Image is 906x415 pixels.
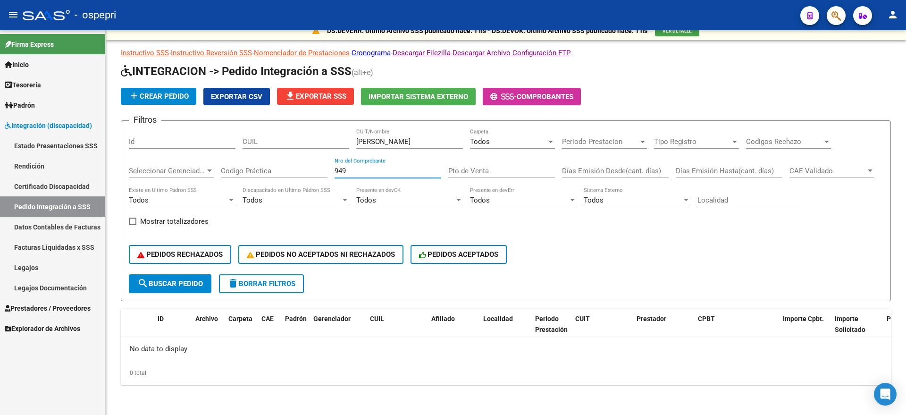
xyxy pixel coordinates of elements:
[137,250,223,259] span: PEDIDOS RECHAZADOS
[192,309,225,350] datatable-header-cell: Archivo
[694,309,779,350] datatable-header-cell: CPBT
[227,279,295,288] span: Borrar Filtros
[654,137,730,146] span: Tipo Registro
[746,137,822,146] span: Codigos Rechazo
[154,309,192,350] datatable-header-cell: ID
[352,68,373,77] span: (alt+e)
[129,196,149,204] span: Todos
[779,309,831,350] datatable-header-cell: Importe Cpbt.
[327,25,647,36] p: DS.DEVERR: Último Archivo SSS publicado hace: 1 hs - DS.DEVOK: Último Archivo SSS publicado hace:...
[225,309,258,350] datatable-header-cell: Carpeta
[313,315,351,322] span: Gerenciador
[361,88,476,105] button: Importar Sistema Externo
[121,88,196,105] button: Crear Pedido
[128,92,189,101] span: Crear Pedido
[140,216,209,227] span: Mostrar totalizadores
[5,100,35,110] span: Padrón
[261,315,274,322] span: CAE
[831,309,883,350] datatable-header-cell: Importe Solicitado
[535,315,568,333] span: Período Prestación
[285,315,307,322] span: Padrón
[228,315,252,322] span: Carpeta
[258,309,281,350] datatable-header-cell: CAE
[887,9,898,20] mat-icon: person
[129,167,205,175] span: Seleccionar Gerenciador
[531,309,571,350] datatable-header-cell: Período Prestación
[633,309,694,350] datatable-header-cell: Prestador
[203,88,270,105] button: Exportar CSV
[571,309,633,350] datatable-header-cell: CUIT
[698,315,715,322] span: CPBT
[121,361,891,385] div: 0 total
[121,337,891,361] div: No data to display
[431,315,455,322] span: Afiliado
[121,48,891,58] p: - - - - -
[277,88,354,105] button: Exportar SSS
[310,309,366,350] datatable-header-cell: Gerenciador
[129,274,211,293] button: Buscar Pedido
[5,59,29,70] span: Inicio
[483,315,513,322] span: Localidad
[5,39,54,50] span: Firma Express
[356,196,376,204] span: Todos
[137,279,203,288] span: Buscar Pedido
[285,90,296,102] mat-icon: file_download
[281,309,310,350] datatable-header-cell: Padrón
[227,278,239,289] mat-icon: delete
[655,26,699,36] button: VER DETALLE
[470,137,490,146] span: Todos
[453,49,570,57] a: Descargar Archivo Configuración FTP
[285,92,346,101] span: Exportar SSS
[874,383,897,406] div: Open Intercom Messenger
[783,315,824,322] span: Importe Cpbt.
[247,250,395,259] span: PEDIDOS NO ACEPTADOS NI RECHAZADOS
[637,315,666,322] span: Prestador
[419,250,499,259] span: PEDIDOS ACEPTADOS
[352,49,391,57] a: Cronograma
[584,196,604,204] span: Todos
[517,93,573,101] span: Comprobantes
[158,315,164,322] span: ID
[479,309,531,350] datatable-header-cell: Localidad
[411,245,507,264] button: PEDIDOS ACEPTADOS
[195,315,218,322] span: Archivo
[211,93,262,101] span: Exportar CSV
[5,120,92,131] span: Integración (discapacidad)
[428,309,479,350] datatable-header-cell: Afiliado
[789,167,866,175] span: CAE Validado
[254,49,350,57] a: Nomenclador de Prestaciones
[171,49,252,57] a: Instructivo Reversión SSS
[219,274,304,293] button: Borrar Filtros
[137,278,149,289] mat-icon: search
[121,65,352,78] span: INTEGRACION -> Pedido Integración a SSS
[393,49,451,57] a: Descargar Filezilla
[129,245,231,264] button: PEDIDOS RECHAZADOS
[663,28,692,34] span: VER DETALLE
[128,90,140,102] mat-icon: add
[75,5,116,25] span: - ospepri
[366,309,428,350] datatable-header-cell: CUIL
[5,80,41,90] span: Tesorería
[8,9,19,20] mat-icon: menu
[243,196,262,204] span: Todos
[483,88,581,105] button: -Comprobantes
[562,137,638,146] span: Periodo Prestacion
[129,113,161,127] h3: Filtros
[369,93,468,101] span: Importar Sistema Externo
[121,49,169,57] a: Instructivo SSS
[370,315,384,322] span: CUIL
[835,315,865,333] span: Importe Solicitado
[5,323,80,334] span: Explorador de Archivos
[238,245,403,264] button: PEDIDOS NO ACEPTADOS NI RECHAZADOS
[470,196,490,204] span: Todos
[5,303,91,313] span: Prestadores / Proveedores
[490,93,517,101] span: -
[575,315,590,322] span: CUIT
